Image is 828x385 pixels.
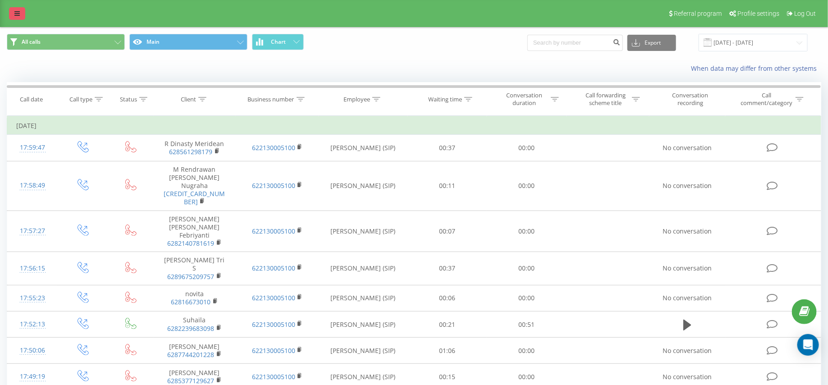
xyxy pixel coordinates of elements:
[319,285,407,311] td: [PERSON_NAME] (SIP)
[663,346,712,355] span: No conversation
[181,96,196,103] div: Client
[794,10,816,17] span: Log Out
[7,34,125,50] button: All calls
[407,211,487,252] td: 00:07
[663,264,712,272] span: No conversation
[16,316,49,333] div: 17:52:13
[741,92,793,107] div: Call comment/category
[500,92,549,107] div: Conversation duration
[319,338,407,364] td: [PERSON_NAME] (SIP)
[407,338,487,364] td: 01:06
[487,135,566,161] td: 00:00
[487,312,566,338] td: 00:51
[319,252,407,285] td: [PERSON_NAME] (SIP)
[16,139,49,156] div: 17:59:47
[168,272,215,281] a: 6289675209757
[252,143,295,152] a: 622130005100
[153,135,236,161] td: R Dinasty Meridean
[168,324,215,333] a: 6282239683098
[737,10,779,17] span: Profile settings
[674,10,722,17] span: Referral program
[407,285,487,311] td: 00:06
[20,96,43,103] div: Call date
[663,372,712,381] span: No conversation
[487,338,566,364] td: 00:00
[153,285,236,311] td: novita
[16,289,49,307] div: 17:55:23
[168,239,215,247] a: 6282140781619
[252,34,304,50] button: Chart
[271,39,286,45] span: Chart
[487,252,566,285] td: 00:00
[120,96,137,103] div: Status
[252,372,295,381] a: 622130005100
[252,264,295,272] a: 622130005100
[248,96,294,103] div: Business number
[627,35,676,51] button: Export
[663,293,712,302] span: No conversation
[252,227,295,235] a: 622130005100
[527,35,623,51] input: Search by number
[407,252,487,285] td: 00:37
[16,222,49,240] div: 17:57:27
[252,293,295,302] a: 622130005100
[407,135,487,161] td: 00:37
[581,92,630,107] div: Call forwarding scheme title
[661,92,719,107] div: Conversation recording
[691,64,821,73] a: When data may differ from other systems
[319,211,407,252] td: [PERSON_NAME] (SIP)
[153,161,236,211] td: M Rendrawan [PERSON_NAME] Nugraha
[663,181,712,190] span: No conversation
[153,338,236,364] td: [PERSON_NAME]
[343,96,370,103] div: Employee
[663,143,712,152] span: No conversation
[663,227,712,235] span: No conversation
[168,350,215,359] a: 6287744201228
[16,342,49,359] div: 17:50:06
[407,161,487,211] td: 00:11
[16,177,49,194] div: 17:58:49
[252,346,295,355] a: 622130005100
[252,320,295,329] a: 622130005100
[428,96,462,103] div: Waiting time
[169,147,213,156] a: 628561298179
[487,161,566,211] td: 00:00
[7,117,821,135] td: [DATE]
[164,189,225,206] a: [CREDIT_CARD_NUMBER]
[319,161,407,211] td: [PERSON_NAME] (SIP)
[153,312,236,338] td: Suhaila
[407,312,487,338] td: 00:21
[69,96,92,103] div: Call type
[319,312,407,338] td: [PERSON_NAME] (SIP)
[487,211,566,252] td: 00:00
[487,285,566,311] td: 00:00
[171,298,211,306] a: 62816673010
[129,34,247,50] button: Main
[797,334,819,356] div: Open Intercom Messenger
[319,135,407,161] td: [PERSON_NAME] (SIP)
[252,181,295,190] a: 622130005100
[153,252,236,285] td: [PERSON_NAME] Tri S
[22,38,41,46] span: All calls
[153,211,236,252] td: [PERSON_NAME] [PERSON_NAME] Febriyanti
[16,260,49,277] div: 17:56:15
[168,376,215,385] a: 6285377129627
